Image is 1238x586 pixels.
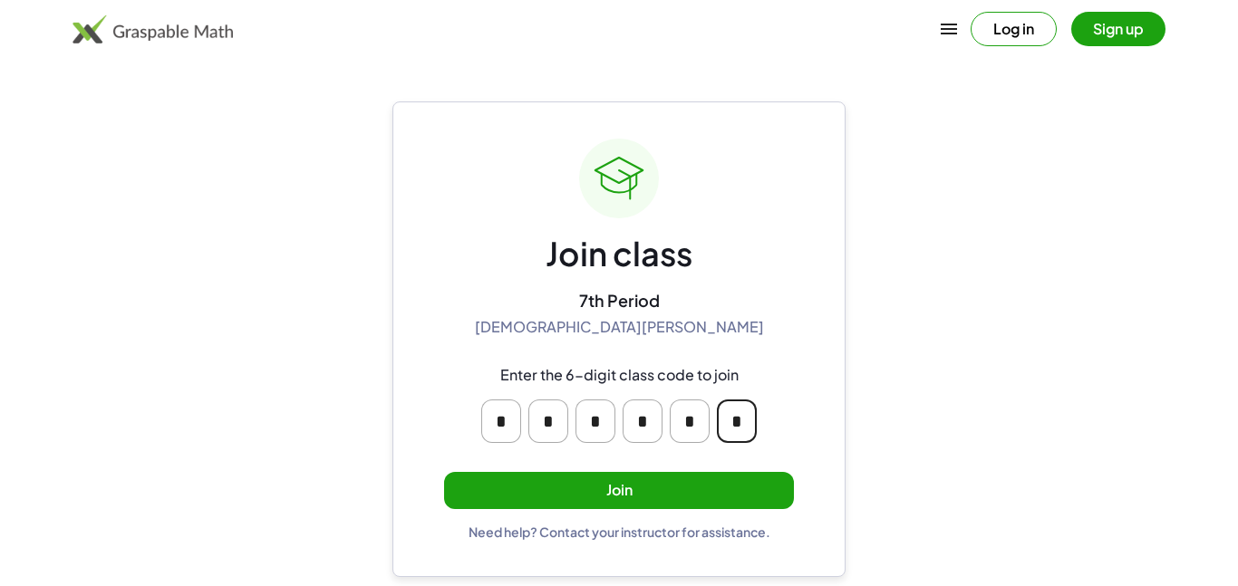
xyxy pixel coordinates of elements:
[717,399,757,443] input: Please enter OTP character 6
[546,233,692,275] div: Join class
[623,399,663,443] input: Please enter OTP character 4
[670,399,710,443] input: Please enter OTP character 5
[971,12,1057,46] button: Log in
[475,318,764,337] div: [DEMOGRAPHIC_DATA][PERSON_NAME]
[481,399,521,443] input: Please enter OTP character 1
[579,290,660,311] div: 7th Period
[444,472,794,509] button: Join
[469,524,770,540] div: Need help? Contact your instructor for assistance.
[575,399,615,443] input: Please enter OTP character 3
[500,366,739,385] div: Enter the 6-digit class code to join
[1071,12,1165,46] button: Sign up
[528,399,568,443] input: Please enter OTP character 2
